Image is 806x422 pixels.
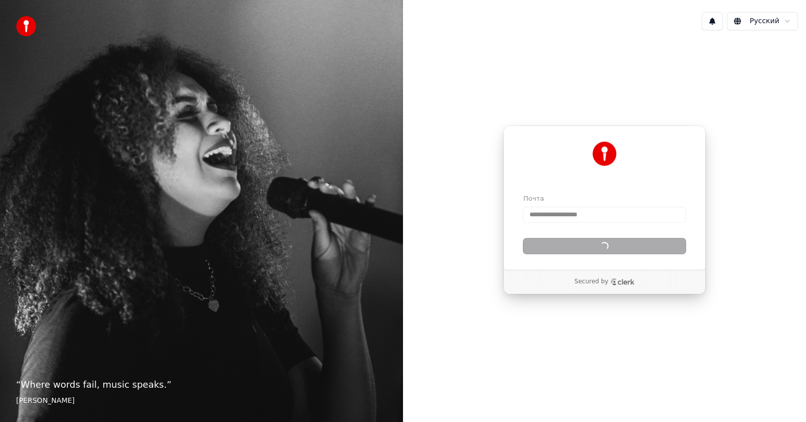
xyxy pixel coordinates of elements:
[574,278,608,286] p: Secured by
[592,142,617,166] img: Youka
[611,278,635,285] a: Clerk logo
[16,378,387,392] p: “ Where words fail, music speaks. ”
[16,16,36,36] img: youka
[16,396,387,406] footer: [PERSON_NAME]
